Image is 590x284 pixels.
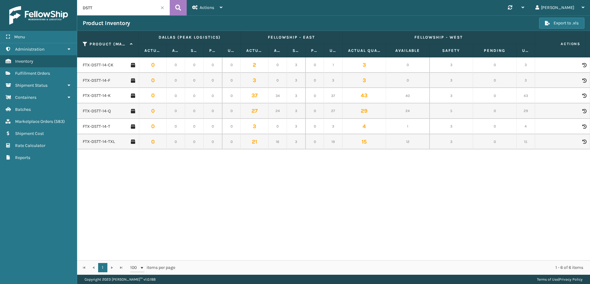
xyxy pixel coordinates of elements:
[324,57,343,73] td: 1
[268,73,287,88] td: 0
[15,143,45,148] span: Rate Calculator
[268,134,287,150] td: 16
[139,57,167,73] td: 0
[348,35,529,40] label: Fellowship - West
[167,88,185,103] td: 0
[473,57,517,73] td: 0
[537,275,583,284] div: |
[85,275,156,284] p: Copyright 2023 [PERSON_NAME]™ v 1.0.188
[15,131,44,136] span: Shipment Cost
[559,277,583,282] a: Privacy Policy
[83,139,115,145] a: FTX-DSTT-14-TXL
[246,48,263,53] label: Actual Quantity
[392,48,424,53] label: Available
[15,119,53,124] span: Marketplace Orders
[386,73,430,88] td: 0
[268,88,287,103] td: 34
[204,103,222,119] td: 0
[517,119,535,134] td: 4
[139,119,167,134] td: 0
[324,103,343,119] td: 27
[98,263,107,272] a: 1
[241,88,268,103] td: 37
[324,119,343,134] td: 3
[386,88,430,103] td: 40
[287,119,305,134] td: 3
[185,88,204,103] td: 0
[167,73,185,88] td: 0
[130,265,139,271] span: 100
[305,73,324,88] td: 0
[287,103,305,119] td: 3
[430,57,473,73] td: 3
[268,103,287,119] td: 24
[305,88,324,103] td: 0
[241,134,268,150] td: 21
[167,103,185,119] td: 0
[293,48,300,53] label: Safety
[430,103,473,119] td: 5
[222,73,241,88] td: 0
[535,88,563,103] td: 0
[473,88,517,103] td: 0
[287,73,305,88] td: 3
[517,103,535,119] td: 29
[473,103,517,119] td: 0
[348,48,380,53] label: Actual Quantity
[522,48,529,53] label: Unallocated
[343,119,386,134] td: 4
[386,57,430,73] td: 0
[311,48,318,53] label: Pending
[386,103,430,119] td: 24
[324,134,343,150] td: 19
[167,57,185,73] td: 0
[517,73,535,88] td: 3
[430,88,473,103] td: 3
[222,88,241,103] td: 0
[185,57,204,73] td: 0
[15,71,50,76] span: Fulfillment Orders
[343,134,386,150] td: 15
[435,48,467,53] label: Safety
[582,94,586,98] i: Product Activity
[241,57,268,73] td: 2
[167,119,185,134] td: 0
[582,140,586,144] i: Product Activity
[89,41,127,47] label: Product (MAIN SKU)
[535,57,563,73] td: 0
[517,57,535,73] td: 3
[287,134,305,150] td: 3
[222,103,241,119] td: 0
[386,134,430,150] td: 12
[430,119,473,134] td: 3
[535,119,563,134] td: 0
[473,73,517,88] td: 0
[582,63,586,67] i: Product Activity
[83,77,110,84] a: FTX-DSTT-14-F
[185,73,204,88] td: 0
[324,88,343,103] td: 37
[228,48,235,53] label: Unallocated
[172,48,179,53] label: Available
[222,57,241,73] td: 0
[287,88,305,103] td: 3
[274,48,281,53] label: Available
[83,19,130,27] h3: Product Inventory
[83,93,111,99] a: FTX-DSTT-14-K
[184,265,583,271] div: 1 - 6 of 6 items
[167,134,185,150] td: 0
[185,119,204,134] td: 0
[15,107,31,112] span: Batches
[15,95,36,100] span: Containers
[15,83,48,88] span: Shipment Status
[204,88,222,103] td: 0
[287,57,305,73] td: 3
[343,88,386,103] td: 43
[15,155,30,160] span: Reports
[222,134,241,150] td: 0
[430,134,473,150] td: 3
[517,88,535,103] td: 43
[343,57,386,73] td: 3
[268,57,287,73] td: 0
[473,119,517,134] td: 0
